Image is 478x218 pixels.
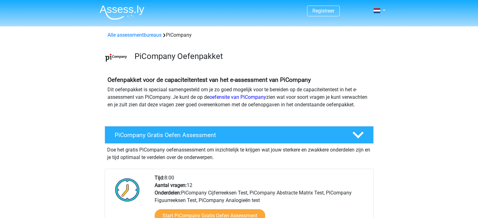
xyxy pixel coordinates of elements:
[105,31,373,39] div: PiCompany
[102,126,376,144] a: PiCompany Gratis Oefen Assessment
[112,174,143,205] img: Klok
[135,51,369,61] h3: PiCompany Oefenpakket
[312,8,334,14] a: Registreer
[100,5,144,20] img: Assessly
[209,94,266,100] a: oefensite van PiCompany
[105,144,374,161] div: Doe het gratis PiCompany oefenassessment om inzichtelijk te krijgen wat jouw sterkere en zwakkere...
[107,76,311,83] b: Oefenpakket voor de capaciteitentest van het e-assessment van PiCompany
[155,190,181,196] b: Onderdelen:
[105,46,127,69] img: picompany.png
[107,32,162,38] a: Alle assessmentbureaus
[155,182,187,188] b: Aantal vragen:
[155,175,164,181] b: Tijd:
[115,131,342,139] h4: PiCompany Gratis Oefen Assessment
[107,86,371,109] p: Dit oefenpakket is speciaal samengesteld om je zo goed mogelijk voor te bereiden op de capaciteit...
